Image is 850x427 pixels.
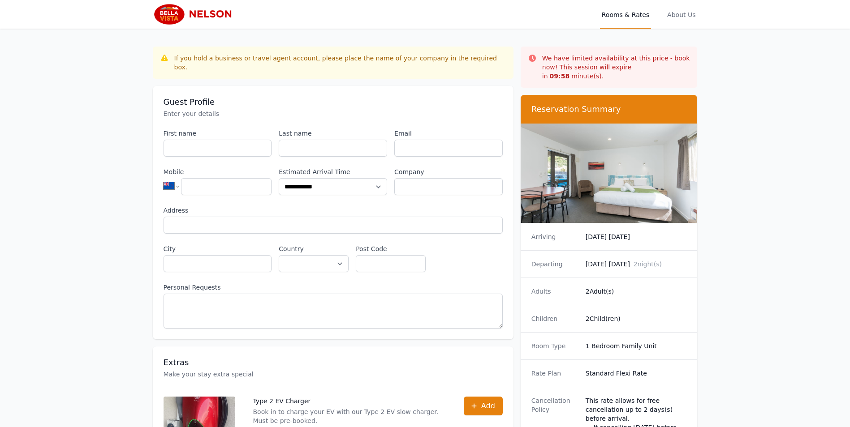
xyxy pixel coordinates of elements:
[164,167,272,176] label: Mobile
[550,73,570,80] strong: 09 : 58
[279,167,387,176] label: Estimated Arrival Time
[586,314,687,323] dd: 2 Child(ren)
[586,342,687,350] dd: 1 Bedroom Family Unit
[586,369,687,378] dd: Standard Flexi Rate
[531,287,578,296] dt: Adults
[253,407,446,425] p: Book in to charge your EV with our Type 2 EV slow charger. Must be pre-booked.
[174,54,506,72] div: If you hold a business or travel agent account, please place the name of your company in the requ...
[164,244,272,253] label: City
[586,260,687,269] dd: [DATE] [DATE]
[153,4,239,25] img: Bella Vista Motel Nelson
[531,260,578,269] dt: Departing
[356,244,426,253] label: Post Code
[164,129,272,138] label: First name
[586,287,687,296] dd: 2 Adult(s)
[164,206,503,215] label: Address
[164,283,503,292] label: Personal Requests
[481,401,495,411] span: Add
[279,244,349,253] label: Country
[279,129,387,138] label: Last name
[531,369,578,378] dt: Rate Plan
[464,397,503,415] button: Add
[531,232,578,241] dt: Arriving
[531,342,578,350] dt: Room Type
[586,232,687,241] dd: [DATE] [DATE]
[394,167,503,176] label: Company
[531,104,687,115] h3: Reservation Summary
[634,260,662,268] span: 2 night(s)
[164,370,503,379] p: Make your stay extra special
[394,129,503,138] label: Email
[164,109,503,118] p: Enter your details
[542,54,690,81] p: We have limited availability at this price - book now! This session will expire in minute(s).
[521,124,698,223] img: 1 Bedroom Family Unit
[164,97,503,107] h3: Guest Profile
[164,357,503,368] h3: Extras
[531,314,578,323] dt: Children
[253,397,446,406] p: Type 2 EV Charger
